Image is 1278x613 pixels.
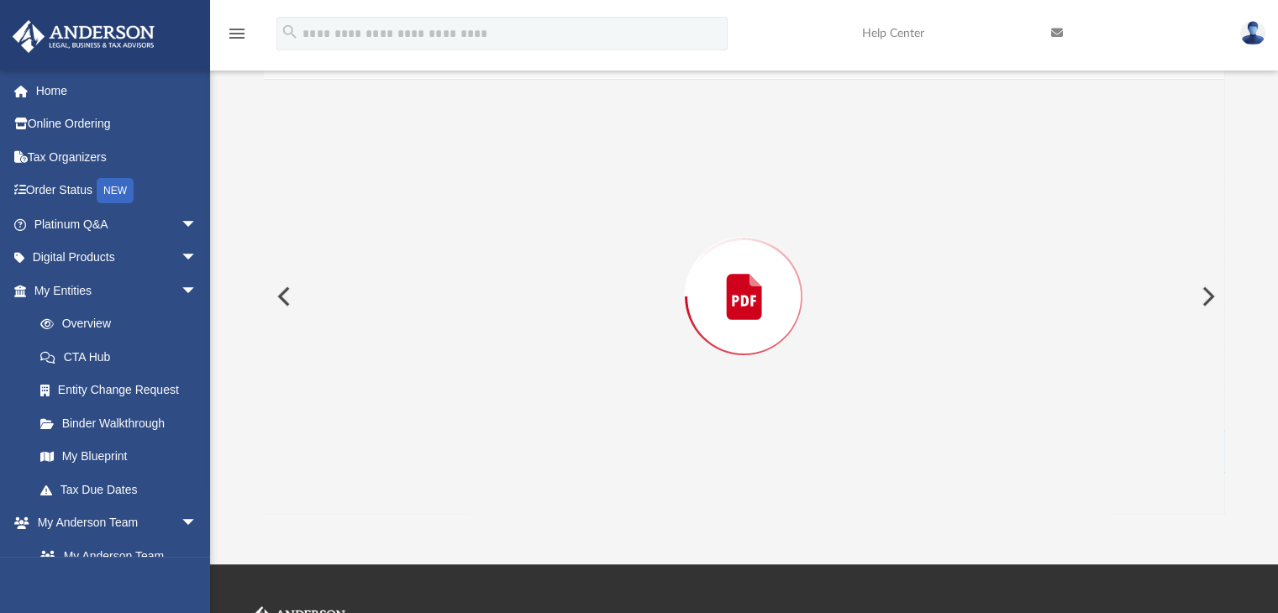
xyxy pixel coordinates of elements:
[97,178,134,203] div: NEW
[24,374,223,407] a: Entity Change Request
[12,107,223,141] a: Online Ordering
[181,207,214,242] span: arrow_drop_down
[227,24,247,44] i: menu
[12,140,223,174] a: Tax Organizers
[12,74,223,107] a: Home
[264,36,1225,514] div: Preview
[1240,21,1265,45] img: User Pic
[24,307,223,341] a: Overview
[24,440,214,474] a: My Blueprint
[1188,273,1225,320] button: Next File
[8,20,160,53] img: Anderson Advisors Platinum Portal
[12,274,223,307] a: My Entitiesarrow_drop_down
[24,340,223,374] a: CTA Hub
[181,274,214,308] span: arrow_drop_down
[24,473,223,506] a: Tax Due Dates
[281,23,299,41] i: search
[181,241,214,275] span: arrow_drop_down
[12,174,223,208] a: Order StatusNEW
[227,32,247,44] a: menu
[264,273,301,320] button: Previous File
[24,406,223,440] a: Binder Walkthrough
[12,506,214,540] a: My Anderson Teamarrow_drop_down
[181,506,214,541] span: arrow_drop_down
[24,539,206,573] a: My Anderson Team
[12,207,223,241] a: Platinum Q&Aarrow_drop_down
[12,241,223,275] a: Digital Productsarrow_drop_down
